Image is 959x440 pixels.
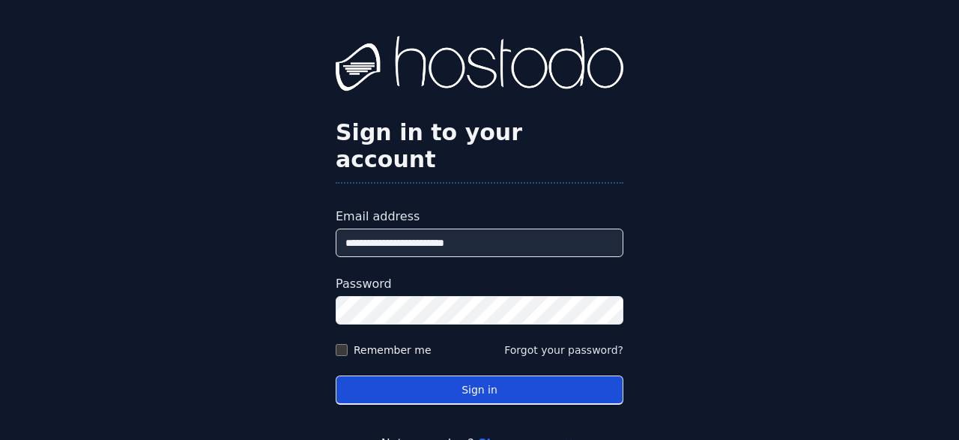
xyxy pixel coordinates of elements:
img: Hostodo [336,36,623,96]
h2: Sign in to your account [336,119,623,173]
label: Email address [336,208,623,226]
label: Remember me [354,343,432,358]
label: Password [336,275,623,293]
button: Sign in [336,376,623,405]
button: Forgot your password? [504,343,623,358]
